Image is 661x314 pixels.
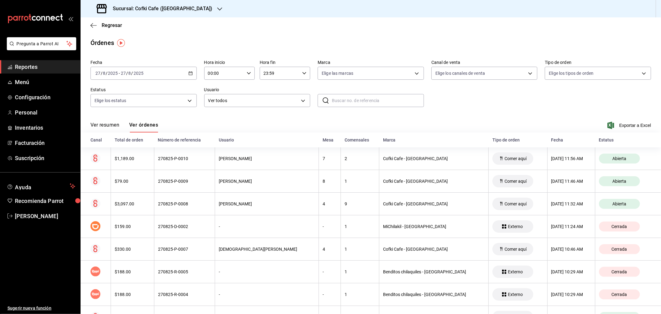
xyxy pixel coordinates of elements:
[599,137,651,142] div: Estatus
[505,224,525,229] span: Externo
[502,156,529,161] span: Comer aquí
[158,224,211,229] div: 270825-D-0002
[610,201,629,206] span: Abierta
[15,139,75,147] span: Facturación
[323,201,337,206] div: 4
[345,292,375,297] div: 1
[158,156,211,161] div: 270825-P-0010
[323,224,337,229] div: -
[260,61,310,65] label: Hora fin
[115,201,150,206] div: $3,097.00
[383,179,485,184] div: Cofki Cafe - [GEOGRAPHIC_DATA]
[383,224,485,229] div: MiChilakil - [GEOGRAPHIC_DATA]
[609,269,630,274] span: Cerrada
[345,201,375,206] div: 9
[7,305,75,312] span: Sugerir nueva función
[90,61,197,65] label: Fecha
[131,71,133,76] span: /
[610,179,629,184] span: Abierta
[551,201,591,206] div: [DATE] 11:32 AM
[609,292,630,297] span: Cerrada
[115,247,150,252] div: $330.00
[219,247,315,252] div: [DEMOGRAPHIC_DATA][PERSON_NAME]
[158,269,211,274] div: 270825-R-0005
[609,224,630,229] span: Cerrada
[108,71,118,76] input: ----
[108,5,212,12] h3: Sucursal: Cofki Cafe ([GEOGRAPHIC_DATA])
[219,201,315,206] div: [PERSON_NAME]
[345,247,375,252] div: 1
[115,224,150,229] div: $159.00
[345,179,375,184] div: 1
[219,156,315,161] div: [PERSON_NAME]
[551,292,591,297] div: [DATE] 10:29 AM
[505,269,525,274] span: Externo
[219,292,315,297] div: -
[383,137,485,142] div: Marca
[158,137,211,142] div: Número de referencia
[158,247,211,252] div: 270825-P-0007
[551,179,591,184] div: [DATE] 11:46 AM
[219,137,315,142] div: Usuario
[115,137,151,142] div: Total de orden
[549,70,593,76] span: Elige los tipos de orden
[545,61,651,65] label: Tipo de orden
[128,71,131,76] input: --
[609,247,630,252] span: Cerrada
[492,137,544,142] div: Tipo de orden
[323,292,337,297] div: -
[15,197,75,205] span: Recomienda Parrot
[103,71,106,76] input: --
[609,122,651,129] button: Exportar a Excel
[95,97,126,104] span: Elige los estatus
[383,269,485,274] div: Benditos chilaquiles - [GEOGRAPHIC_DATA]
[323,137,337,142] div: Mesa
[505,292,525,297] span: Externo
[345,269,375,274] div: 1
[323,179,337,184] div: 8
[15,123,75,132] span: Inventarios
[15,93,75,101] span: Configuración
[90,88,197,92] label: Estatus
[115,269,150,274] div: $188.00
[158,201,211,206] div: 270825-P-0008
[208,97,299,104] span: Ver todos
[4,45,76,52] a: Pregunta a Parrot AI
[117,39,125,47] img: Tooltip marker
[15,108,75,117] span: Personal
[322,70,353,76] span: Elige las marcas
[383,247,485,252] div: Cofki Cafe - [GEOGRAPHIC_DATA]
[219,269,315,274] div: -
[204,61,255,65] label: Hora inicio
[551,247,591,252] div: [DATE] 10:46 AM
[158,179,211,184] div: 270825-P-0009
[345,156,375,161] div: 2
[95,71,101,76] input: --
[15,212,75,220] span: [PERSON_NAME]
[502,179,529,184] span: Comer aquí
[431,61,538,65] label: Canal de venta
[435,70,485,76] span: Elige los canales de venta
[15,63,75,71] span: Reportes
[68,16,73,21] button: open_drawer_menu
[551,137,591,142] div: Fecha
[119,71,120,76] span: -
[204,88,311,92] label: Usuario
[219,224,315,229] div: -
[323,156,337,161] div: 7
[15,78,75,86] span: Menú
[15,154,75,162] span: Suscripción
[502,201,529,206] span: Comer aquí
[158,292,211,297] div: 270825-R-0004
[219,179,315,184] div: [PERSON_NAME]
[551,156,591,161] div: [DATE] 11:56 AM
[332,94,424,107] input: Buscar no. de referencia
[133,71,144,76] input: ----
[129,122,158,132] button: Ver órdenes
[115,292,150,297] div: $188.00
[15,182,67,190] span: Ayuda
[17,41,67,47] span: Pregunta a Parrot AI
[102,22,122,28] span: Regresar
[101,71,103,76] span: /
